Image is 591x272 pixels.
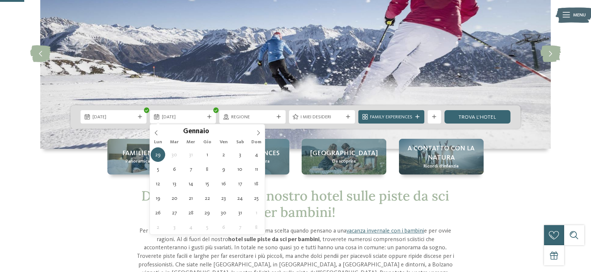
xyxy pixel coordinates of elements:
[233,147,247,162] span: Gennaio 3, 2026
[200,205,214,220] span: Gennaio 29, 2026
[141,187,449,220] span: Dov’è che si va? Nel nostro hotel sulle piste da sci per bambini!
[151,162,165,176] span: Gennaio 5, 2026
[209,127,234,135] input: Year
[233,162,247,176] span: Gennaio 10, 2026
[122,149,177,158] span: Familienhotels
[162,114,204,121] span: [DATE]
[200,147,214,162] span: Gennaio 1, 2026
[167,162,182,176] span: Gennaio 6, 2026
[200,191,214,205] span: Gennaio 22, 2026
[249,220,264,234] span: Febbraio 8, 2026
[167,191,182,205] span: Gennaio 20, 2026
[150,140,166,145] span: Lun
[183,147,198,162] span: Dicembre 31, 2025
[167,176,182,191] span: Gennaio 13, 2026
[167,205,182,220] span: Gennaio 27, 2026
[399,139,484,175] a: Hotel sulle piste da sci per bambini: divertimento senza confini A contatto con la natura Ricordi...
[151,220,165,234] span: Febbraio 2, 2026
[233,220,247,234] span: Febbraio 7, 2026
[199,140,216,145] span: Gio
[107,139,192,175] a: Hotel sulle piste da sci per bambini: divertimento senza confini Familienhotels Panoramica degli ...
[301,114,343,121] span: I miei desideri
[216,147,231,162] span: Gennaio 2, 2026
[183,220,198,234] span: Febbraio 4, 2026
[249,191,264,205] span: Gennaio 25, 2026
[424,163,459,170] span: Ricordi d’infanzia
[231,114,274,121] span: Regione
[370,114,412,121] span: Family Experiences
[302,139,386,175] a: Hotel sulle piste da sci per bambini: divertimento senza confini [GEOGRAPHIC_DATA] Da scoprire
[228,237,320,243] strong: hotel sulle piste da sci per bambini
[183,128,209,135] span: Gennaio
[249,205,264,220] span: Febbraio 1, 2026
[249,147,264,162] span: Gennaio 4, 2026
[249,176,264,191] span: Gennaio 18, 2026
[233,205,247,220] span: Gennaio 31, 2026
[167,220,182,234] span: Febbraio 3, 2026
[166,140,183,145] span: Mar
[233,191,247,205] span: Gennaio 24, 2026
[233,176,247,191] span: Gennaio 17, 2026
[216,205,231,220] span: Gennaio 30, 2026
[248,140,265,145] span: Dom
[332,158,356,165] span: Da scoprire
[200,176,214,191] span: Gennaio 15, 2026
[406,144,477,163] span: A contatto con la natura
[183,205,198,220] span: Gennaio 28, 2026
[167,147,182,162] span: Dicembre 30, 2025
[232,140,248,145] span: Sab
[216,176,231,191] span: Gennaio 16, 2026
[126,158,174,165] span: Panoramica degli hotel
[151,205,165,220] span: Gennaio 26, 2026
[200,220,214,234] span: Febbraio 5, 2026
[346,228,424,234] a: vacanza invernale con i bambini
[249,162,264,176] span: Gennaio 11, 2026
[183,191,198,205] span: Gennaio 21, 2026
[200,162,214,176] span: Gennaio 8, 2026
[216,220,231,234] span: Febbraio 6, 2026
[216,191,231,205] span: Gennaio 23, 2026
[310,149,378,158] span: [GEOGRAPHIC_DATA]
[444,110,510,124] a: trova l’hotel
[151,191,165,205] span: Gennaio 19, 2026
[183,176,198,191] span: Gennaio 14, 2026
[216,140,232,145] span: Ven
[183,162,198,176] span: Gennaio 7, 2026
[151,176,165,191] span: Gennaio 12, 2026
[216,162,231,176] span: Gennaio 9, 2026
[151,147,165,162] span: Dicembre 29, 2025
[92,114,135,121] span: [DATE]
[183,140,199,145] span: Mer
